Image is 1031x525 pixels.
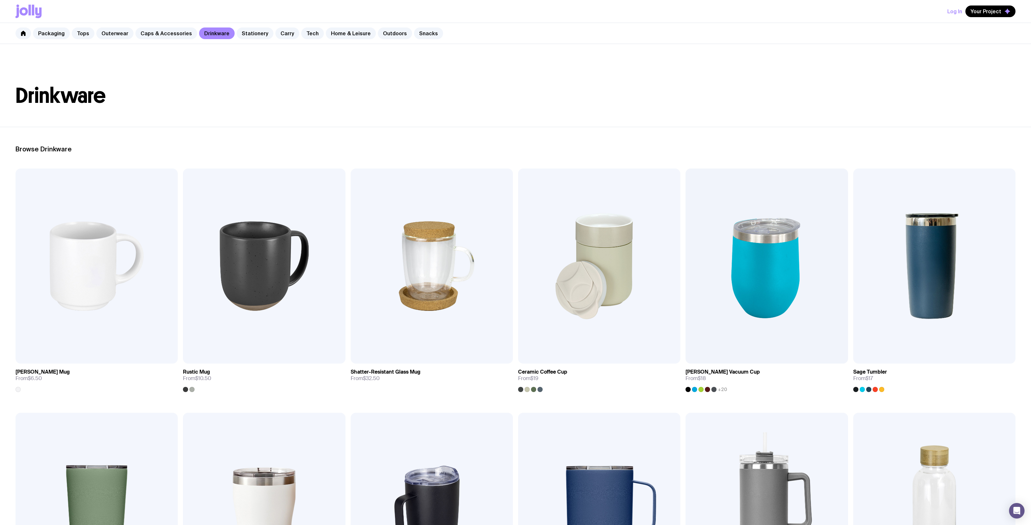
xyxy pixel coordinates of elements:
[853,375,873,382] span: From
[275,27,299,39] a: Carry
[183,375,211,382] span: From
[414,27,443,39] a: Snacks
[518,369,567,375] h3: Ceramic Coffee Cup
[351,364,513,387] a: Shatter-Resistant Glass MugFrom$32.50
[351,375,380,382] span: From
[853,369,887,375] h3: Sage Tumbler
[518,375,538,382] span: From
[971,8,1001,15] span: Your Project
[16,369,70,375] h3: [PERSON_NAME] Mug
[16,364,178,392] a: [PERSON_NAME] MugFrom$6.50
[16,375,42,382] span: From
[1009,503,1025,519] div: Open Intercom Messenger
[183,369,210,375] h3: Rustic Mug
[135,27,197,39] a: Caps & Accessories
[363,375,380,382] span: $32.50
[326,27,376,39] a: Home & Leisure
[237,27,273,39] a: Stationery
[33,27,70,39] a: Packaging
[853,364,1015,392] a: Sage TumblerFrom$17
[698,375,706,382] span: $18
[183,364,345,392] a: Rustic MugFrom$10.50
[16,85,1015,106] h1: Drinkware
[96,27,133,39] a: Outerwear
[195,375,211,382] span: $10.50
[72,27,94,39] a: Tops
[28,375,42,382] span: $6.50
[301,27,324,39] a: Tech
[530,375,538,382] span: $19
[351,369,420,375] h3: Shatter-Resistant Glass Mug
[718,387,727,392] span: +20
[686,364,848,392] a: [PERSON_NAME] Vacuum CupFrom$18+20
[378,27,412,39] a: Outdoors
[518,364,680,392] a: Ceramic Coffee CupFrom$19
[686,375,706,382] span: From
[16,145,1015,153] h2: Browse Drinkware
[686,369,760,375] h3: [PERSON_NAME] Vacuum Cup
[965,5,1015,17] button: Your Project
[199,27,235,39] a: Drinkware
[947,5,962,17] button: Log In
[866,375,873,382] span: $17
